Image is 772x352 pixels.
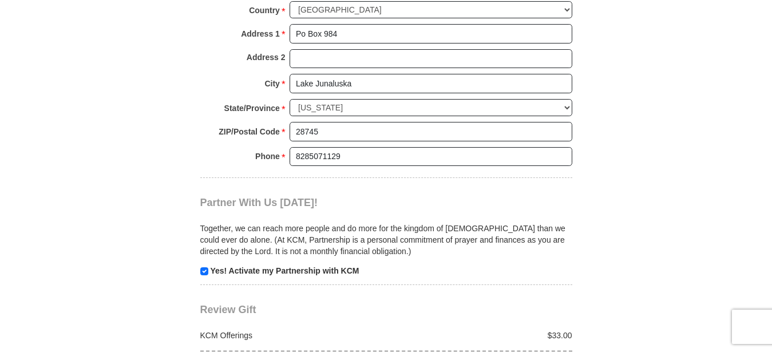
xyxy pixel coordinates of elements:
[264,76,279,92] strong: City
[249,2,280,18] strong: Country
[224,100,280,116] strong: State/Province
[386,330,579,341] div: $33.00
[219,124,280,140] strong: ZIP/Postal Code
[247,49,286,65] strong: Address 2
[200,304,256,315] span: Review Gift
[200,197,318,208] span: Partner With Us [DATE]!
[194,330,386,341] div: KCM Offerings
[210,266,359,275] strong: Yes! Activate my Partnership with KCM
[255,148,280,164] strong: Phone
[241,26,280,42] strong: Address 1
[200,223,572,257] p: Together, we can reach more people and do more for the kingdom of [DEMOGRAPHIC_DATA] than we coul...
